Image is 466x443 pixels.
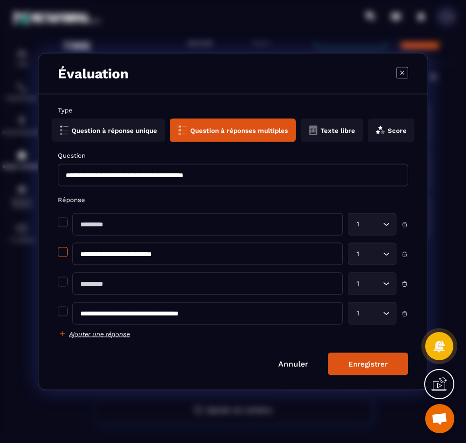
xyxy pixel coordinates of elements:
div: Search for option [348,273,396,295]
input: Search for option [361,278,380,289]
label: Réponse [58,196,408,203]
button: Question à réponses multiples [170,119,296,142]
div: Search for option [348,302,396,325]
a: Annuler [278,359,308,369]
label: Question [58,152,408,159]
button: Texte libre [301,119,363,142]
input: Search for option [361,219,380,230]
button: Enregistrer [328,353,408,375]
div: Search for option [348,243,396,265]
span: 1 [354,308,361,319]
button: Score [368,119,414,142]
div: Enregistrer [348,360,388,369]
h3: Évaluation [58,66,128,82]
button: Question à réponse unique [52,119,165,142]
span: 1 [354,219,361,230]
input: Search for option [361,249,380,259]
span: 1 [354,249,361,259]
div: Ouvrir le chat [425,404,454,433]
div: Search for option [348,213,396,236]
label: Type [58,107,408,114]
span: 1 [354,278,361,289]
h6: Ajouter une réponse [69,330,130,337]
input: Search for option [361,308,380,319]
